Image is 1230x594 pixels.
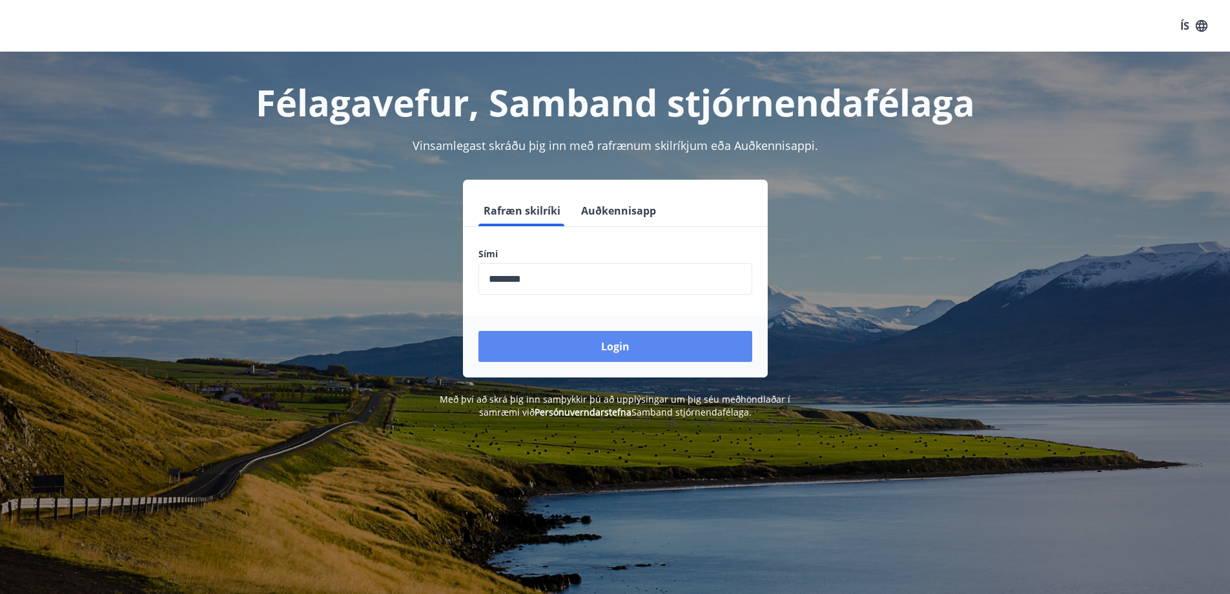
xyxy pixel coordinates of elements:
[440,393,790,418] span: Með því að skrá þig inn samþykkir þú að upplýsingar um þig séu meðhöndlaðar í samræmi við Samband...
[576,195,661,226] button: Auðkennisapp
[1173,14,1215,37] button: ÍS
[535,406,631,418] a: Persónuverndarstefna
[478,248,752,260] label: Sími
[166,78,1065,127] h1: Félagavefur, Samband stjórnendafélaga
[413,138,818,153] span: Vinsamlegast skráðu þig inn með rafrænum skilríkjum eða Auðkennisappi.
[478,195,566,226] button: Rafræn skilríki
[478,331,752,362] button: Login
